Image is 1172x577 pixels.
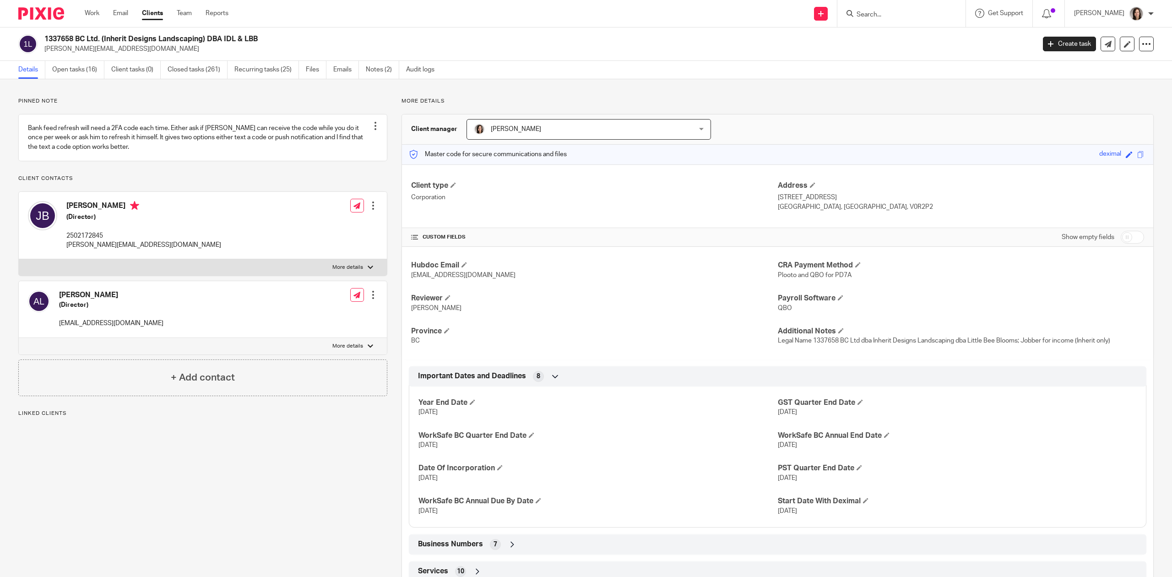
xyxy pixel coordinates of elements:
[142,9,163,18] a: Clients
[778,398,1137,408] h4: GST Quarter End Date
[778,337,1110,344] span: Legal Name 1337658 BC Ltd dba Inherit Designs Landscaping dba Little Bee Blooms; Jobber for incom...
[778,202,1144,212] p: [GEOGRAPHIC_DATA], [GEOGRAPHIC_DATA], V0R2P2
[537,372,540,381] span: 8
[1062,233,1114,242] label: Show empty fields
[778,305,792,311] span: QBO
[778,463,1137,473] h4: PST Quarter End Date
[411,272,515,278] span: [EMAIL_ADDRESS][DOMAIN_NAME]
[306,61,326,79] a: Files
[418,508,438,514] span: [DATE]
[411,261,777,270] h4: Hubdoc Email
[18,7,64,20] img: Pixie
[411,193,777,202] p: Corporation
[778,294,1144,303] h4: Payroll Software
[18,34,38,54] img: svg%3E
[418,409,438,415] span: [DATE]
[44,44,1029,54] p: [PERSON_NAME][EMAIL_ADDRESS][DOMAIN_NAME]
[778,261,1144,270] h4: CRA Payment Method
[411,337,420,344] span: BC
[418,475,438,481] span: [DATE]
[418,398,777,408] h4: Year End Date
[1129,6,1144,21] img: Danielle%20photo.jpg
[332,343,363,350] p: More details
[111,61,161,79] a: Client tasks (0)
[18,175,387,182] p: Client contacts
[28,290,50,312] img: svg%3E
[18,61,45,79] a: Details
[411,181,777,191] h4: Client type
[418,463,777,473] h4: Date Of Incorporation
[113,9,128,18] a: Email
[171,370,235,385] h4: + Add contact
[85,9,99,18] a: Work
[18,98,387,105] p: Pinned note
[44,34,832,44] h2: 1337658 BC Ltd. (Inherit Designs Landscaping) DBA IDL & LBB
[66,240,221,250] p: [PERSON_NAME][EMAIL_ADDRESS][DOMAIN_NAME]
[66,201,221,212] h4: [PERSON_NAME]
[130,201,139,210] i: Primary
[409,150,567,159] p: Master code for secure communications and files
[52,61,104,79] a: Open tasks (16)
[418,371,526,381] span: Important Dates and Deadlines
[366,61,399,79] a: Notes (2)
[59,319,163,328] p: [EMAIL_ADDRESS][DOMAIN_NAME]
[402,98,1154,105] p: More details
[856,11,938,19] input: Search
[418,496,777,506] h4: WorkSafe BC Annual Due By Date
[494,540,497,549] span: 7
[18,410,387,417] p: Linked clients
[206,9,228,18] a: Reports
[418,431,777,441] h4: WorkSafe BC Quarter End Date
[28,201,57,230] img: svg%3E
[778,409,797,415] span: [DATE]
[418,566,448,576] span: Services
[1074,9,1124,18] p: [PERSON_NAME]
[778,475,797,481] span: [DATE]
[406,61,441,79] a: Audit logs
[411,305,461,311] span: [PERSON_NAME]
[778,431,1137,441] h4: WorkSafe BC Annual End Date
[778,508,797,514] span: [DATE]
[988,10,1023,16] span: Get Support
[411,294,777,303] h4: Reviewer
[778,181,1144,191] h4: Address
[1043,37,1096,51] a: Create task
[418,539,483,549] span: Business Numbers
[66,212,221,222] h5: (Director)
[332,264,363,271] p: More details
[1099,149,1121,160] div: deximal
[59,290,163,300] h4: [PERSON_NAME]
[778,496,1137,506] h4: Start Date With Deximal
[411,125,457,134] h3: Client manager
[778,193,1144,202] p: [STREET_ADDRESS]
[457,567,464,576] span: 10
[491,126,541,132] span: [PERSON_NAME]
[234,61,299,79] a: Recurring tasks (25)
[168,61,228,79] a: Closed tasks (261)
[474,124,485,135] img: Danielle%20photo.jpg
[411,234,777,241] h4: CUSTOM FIELDS
[778,272,852,278] span: Plooto and QBO for PD7A
[778,327,1144,336] h4: Additional Notes
[411,327,777,336] h4: Province
[778,442,797,448] span: [DATE]
[177,9,192,18] a: Team
[59,300,163,310] h5: (Director)
[66,231,221,240] p: 2502172845
[333,61,359,79] a: Emails
[418,442,438,448] span: [DATE]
